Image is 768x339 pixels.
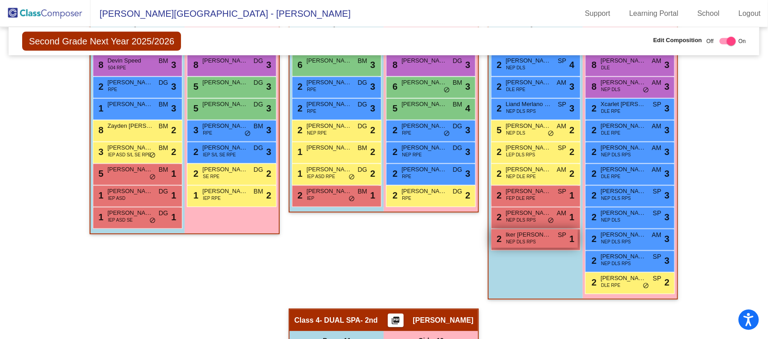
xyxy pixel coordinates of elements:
span: do_not_disturb_alt [244,130,251,137]
span: [PERSON_NAME], [601,78,646,87]
span: NEP DLS RPS [506,238,536,245]
span: Zayden [PERSON_NAME] [107,121,153,131]
span: [PERSON_NAME] [202,121,248,131]
span: BM [358,56,367,66]
span: IEP S/L SE RPE [203,151,236,158]
span: [PERSON_NAME] [306,100,352,109]
span: Devin Speed [107,56,153,65]
span: 3 [191,125,198,135]
span: 2 [589,169,596,179]
span: 2 [494,103,501,113]
span: 5 [191,82,198,92]
span: 1 [569,232,574,246]
span: DG [253,165,263,174]
span: SP [558,230,567,240]
span: 1 [569,189,574,202]
span: 6 [390,82,397,92]
span: SP [653,252,662,262]
span: DG [453,165,462,174]
span: On [739,37,746,45]
span: [PERSON_NAME] [PERSON_NAME] [506,56,551,65]
span: [PERSON_NAME] [306,121,352,131]
span: [PERSON_NAME] [306,56,352,65]
button: Print Students Details [388,314,404,327]
span: 3 [266,123,271,137]
span: 2 [494,60,501,70]
span: 3 [171,80,176,93]
span: NEP DLS [506,130,525,136]
span: [PERSON_NAME] [506,208,551,218]
span: 2 [589,256,596,266]
span: do_not_disturb_alt [548,217,554,224]
span: 2 [494,169,501,179]
span: 3 [465,80,470,93]
span: Edit Composition [654,36,702,45]
span: 1 [96,190,103,200]
span: SP [558,100,567,109]
span: 1 [370,189,375,202]
span: [PERSON_NAME] [202,165,248,174]
span: 1 [96,212,103,222]
span: SP [653,274,662,283]
span: 8 [589,82,596,92]
span: 2 [266,167,271,180]
mat-icon: picture_as_pdf [391,316,401,329]
span: [PERSON_NAME] [202,56,248,65]
span: [PERSON_NAME] [107,78,153,87]
span: 2 [494,234,501,244]
span: [PERSON_NAME] [601,121,646,131]
span: IEP ASD RPE [307,173,335,180]
span: 3 [465,145,470,159]
span: SE RPE [203,173,219,180]
span: AM [557,78,566,87]
span: AM [652,165,661,174]
span: 8 [390,60,397,70]
span: BM [158,100,168,109]
span: [PERSON_NAME] [401,78,447,87]
span: 2 [494,212,501,222]
span: 2 [589,234,596,244]
span: AM [557,208,566,218]
span: 1 [171,189,176,202]
span: SP [558,143,567,153]
span: [PERSON_NAME] [601,274,646,283]
span: 2 [370,167,375,180]
span: - DUAL SPA- 2nd [320,316,378,325]
span: [PERSON_NAME][GEOGRAPHIC_DATA] - [PERSON_NAME] [91,6,351,21]
span: DG [453,121,462,131]
span: [PERSON_NAME] i [PERSON_NAME] [601,230,646,239]
span: 1 [569,210,574,224]
span: DG [358,78,367,87]
span: NEP RPE [307,130,327,136]
span: 3 [664,210,669,224]
span: 504 RPE [108,64,126,71]
span: 3 [569,80,574,93]
span: 6 [295,60,302,70]
span: 2 [295,82,302,92]
span: DG [253,78,263,87]
span: 3 [96,147,103,157]
span: NEP DLE RPE [506,173,536,180]
span: 2 [96,82,103,92]
span: BM [253,187,263,196]
span: DG [158,78,168,87]
span: RPE [108,86,117,93]
span: RPE [402,173,411,180]
span: RPE [203,130,212,136]
span: [PERSON_NAME], [401,165,447,174]
span: [PERSON_NAME] [506,78,551,87]
span: 1 [191,190,198,200]
span: SP [558,56,567,66]
span: 3 [266,102,271,115]
span: 3 [664,167,669,180]
span: NEP DLS RPS [601,260,631,267]
span: 3 [370,80,375,93]
span: AM [652,121,661,131]
span: RPE [307,108,316,115]
span: NEP RPE [402,151,422,158]
span: do_not_disturb_alt [444,130,450,137]
span: 8 [589,60,596,70]
span: [PERSON_NAME] [202,187,248,196]
span: 2 [191,169,198,179]
span: [PERSON_NAME] [306,143,352,152]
